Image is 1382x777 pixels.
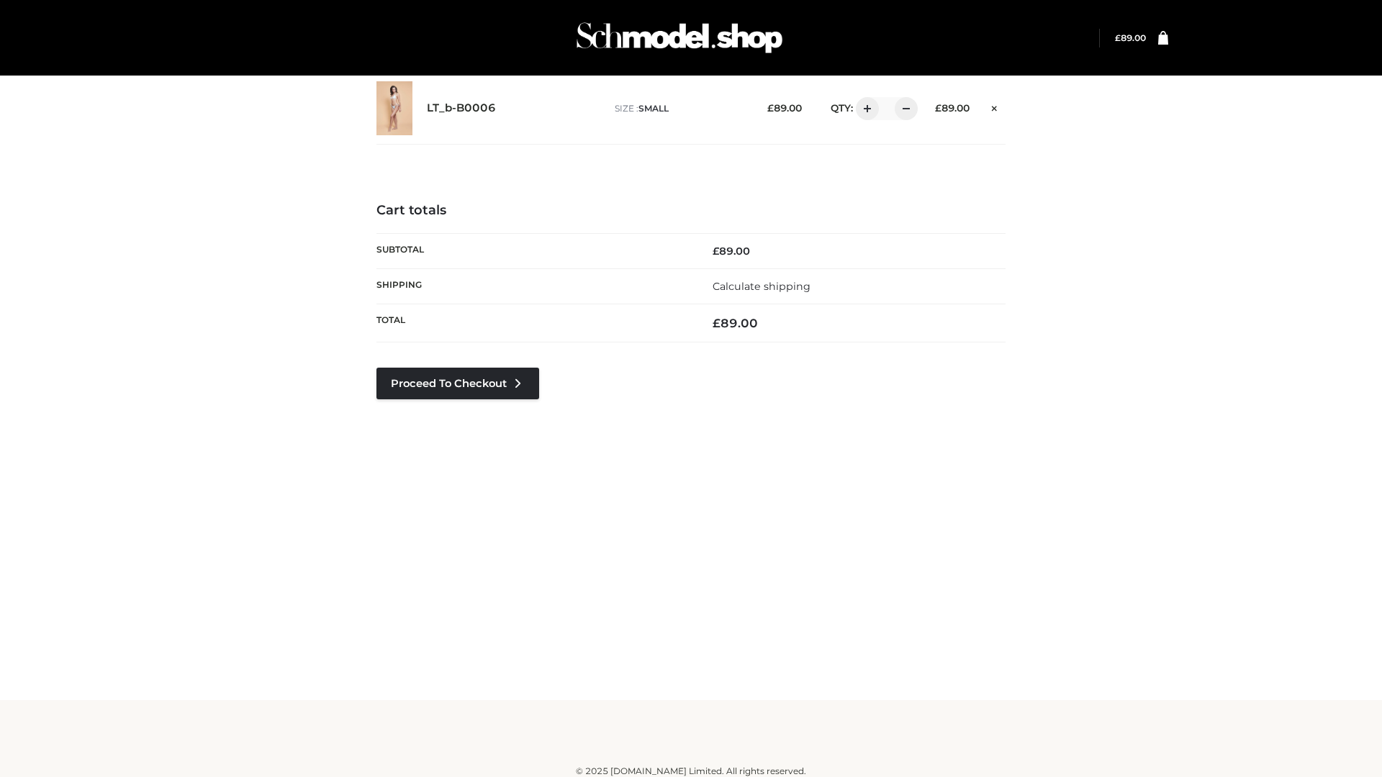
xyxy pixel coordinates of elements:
bdi: 89.00 [713,245,750,258]
th: Subtotal [376,233,691,268]
a: Remove this item [984,97,1006,116]
h4: Cart totals [376,203,1006,219]
div: QTY: [816,97,913,120]
a: Calculate shipping [713,280,810,293]
th: Shipping [376,268,691,304]
span: £ [935,102,941,114]
span: £ [713,245,719,258]
a: LT_b-B0006 [427,101,496,115]
span: £ [713,316,721,330]
bdi: 89.00 [713,316,758,330]
a: Proceed to Checkout [376,368,539,399]
bdi: 89.00 [1115,32,1146,43]
bdi: 89.00 [767,102,802,114]
img: Schmodel Admin 964 [572,9,787,66]
span: £ [767,102,774,114]
img: LT_b-B0006 - SMALL [376,81,412,135]
bdi: 89.00 [935,102,970,114]
p: size : [615,102,745,115]
a: £89.00 [1115,32,1146,43]
span: £ [1115,32,1121,43]
th: Total [376,304,691,342]
span: SMALL [638,103,669,114]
